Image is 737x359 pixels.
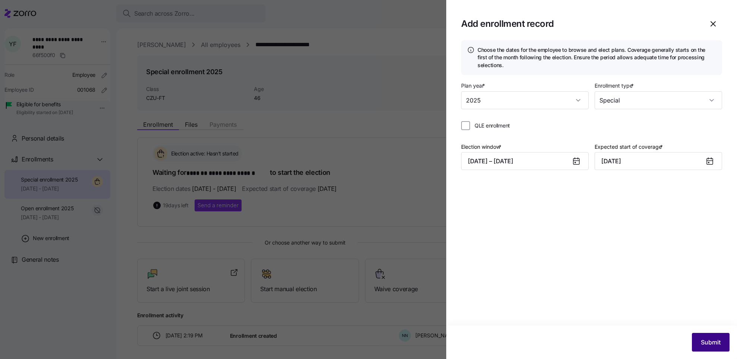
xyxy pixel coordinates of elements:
label: Enrollment type [595,82,635,90]
input: Enrollment type [595,91,722,109]
button: [DATE] – [DATE] [461,152,589,170]
label: Expected start of coverage [595,143,664,151]
span: Submit [701,338,721,347]
label: Election window [461,143,503,151]
span: QLE enrollment [475,122,510,129]
button: Submit [692,333,730,352]
h4: Choose the dates for the employee to browse and elect plans. Coverage generally starts on the fir... [478,46,716,69]
input: MM/DD/YYYY [595,152,722,170]
label: Plan year [461,82,486,90]
h1: Add enrollment record [461,18,698,29]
